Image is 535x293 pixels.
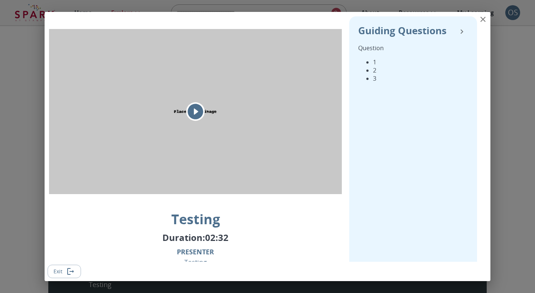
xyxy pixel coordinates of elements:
[177,247,214,267] p: Testing
[184,100,207,123] button: play
[358,23,447,38] p: Guiding Questions
[373,58,447,66] li: 1
[162,231,228,244] p: Duration: 02:32
[373,66,447,74] li: 2
[373,74,447,83] li: 3
[455,25,468,38] button: collapse
[48,265,81,278] button: Exit
[171,210,220,228] p: Testing
[358,44,447,52] p: Question
[177,247,214,256] b: PRESENTER
[49,16,342,207] div: Placeholder Image
[476,12,490,27] button: close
